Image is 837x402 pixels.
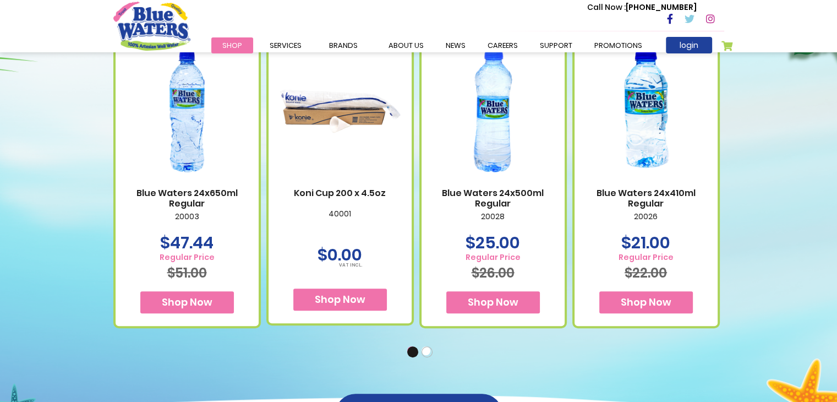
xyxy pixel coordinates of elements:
button: Shop Now [293,289,387,311]
p: 20003 [127,212,248,235]
span: Regular Price [466,253,521,262]
a: Blue Waters 24x650ml Regular [127,188,248,209]
img: Blue Waters 24x500ml Regular [433,36,554,187]
span: $47.44 [160,231,214,254]
span: Shop [222,40,242,51]
span: $25.00 [466,231,520,254]
a: careers [477,37,529,53]
button: 2 of 2 [422,346,433,357]
button: 1 of 2 [407,346,418,357]
a: about us [378,37,435,53]
p: 20026 [586,212,707,235]
span: $0.00 [318,243,362,267]
img: Blue Waters 24x410ml Regular [586,36,707,187]
button: Shop Now [599,291,693,313]
span: Shop Now [162,295,212,309]
span: Brands [329,40,358,51]
a: Koni Cup 200 x 4.5oz [280,188,401,198]
span: Shop Now [468,295,518,309]
span: $51.00 [167,264,207,282]
a: Promotions [583,37,653,53]
span: Services [270,40,302,51]
a: store logo [113,2,190,50]
p: 20028 [433,212,554,235]
p: [PHONE_NUMBER] [587,2,697,13]
a: Blue Waters 24x500ml Regular [433,188,554,209]
span: $26.00 [472,264,515,282]
a: support [529,37,583,53]
span: Call Now : [587,2,626,13]
span: Shop Now [621,295,671,309]
a: login [666,37,712,53]
button: Shop Now [140,291,234,313]
img: Blue Waters 24x650ml Regular [127,36,248,187]
span: Regular Price [619,253,674,262]
span: Regular Price [160,253,215,262]
button: Shop Now [446,291,540,313]
p: 40001 [280,209,401,232]
a: News [435,37,477,53]
a: Blue Waters 24x410ml Regular [586,188,707,209]
span: $21.00 [621,231,670,254]
span: $22.00 [625,264,667,282]
span: Shop Now [315,292,365,306]
img: Koni Cup 200 x 4.5oz [280,36,401,187]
